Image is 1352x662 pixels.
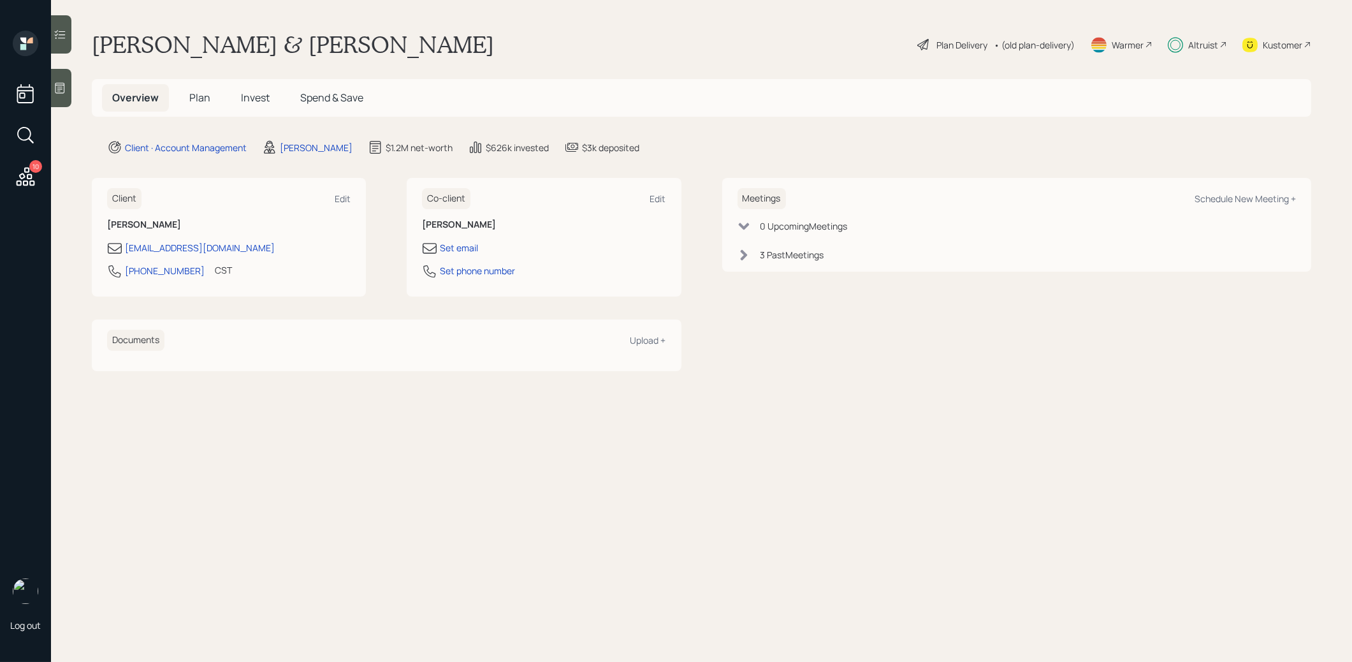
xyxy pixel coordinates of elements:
[422,219,665,230] h6: [PERSON_NAME]
[215,263,232,277] div: CST
[107,219,351,230] h6: [PERSON_NAME]
[29,160,42,173] div: 10
[92,31,494,59] h1: [PERSON_NAME] & [PERSON_NAME]
[1195,193,1296,205] div: Schedule New Meeting +
[650,193,666,205] div: Edit
[13,578,38,604] img: treva-nostdahl-headshot.png
[280,141,353,154] div: [PERSON_NAME]
[107,188,142,209] h6: Client
[1112,38,1144,52] div: Warmer
[125,264,205,277] div: [PHONE_NUMBER]
[760,248,824,261] div: 3 Past Meeting s
[107,330,164,351] h6: Documents
[1188,38,1218,52] div: Altruist
[630,334,666,346] div: Upload +
[1263,38,1302,52] div: Kustomer
[738,188,786,209] h6: Meetings
[10,619,41,631] div: Log out
[125,141,247,154] div: Client · Account Management
[486,141,549,154] div: $626k invested
[300,91,363,105] span: Spend & Save
[335,193,351,205] div: Edit
[125,241,275,254] div: [EMAIL_ADDRESS][DOMAIN_NAME]
[582,141,639,154] div: $3k deposited
[422,188,470,209] h6: Co-client
[936,38,987,52] div: Plan Delivery
[440,264,515,277] div: Set phone number
[112,91,159,105] span: Overview
[241,91,270,105] span: Invest
[189,91,210,105] span: Plan
[386,141,453,154] div: $1.2M net-worth
[994,38,1075,52] div: • (old plan-delivery)
[440,241,478,254] div: Set email
[760,219,848,233] div: 0 Upcoming Meeting s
